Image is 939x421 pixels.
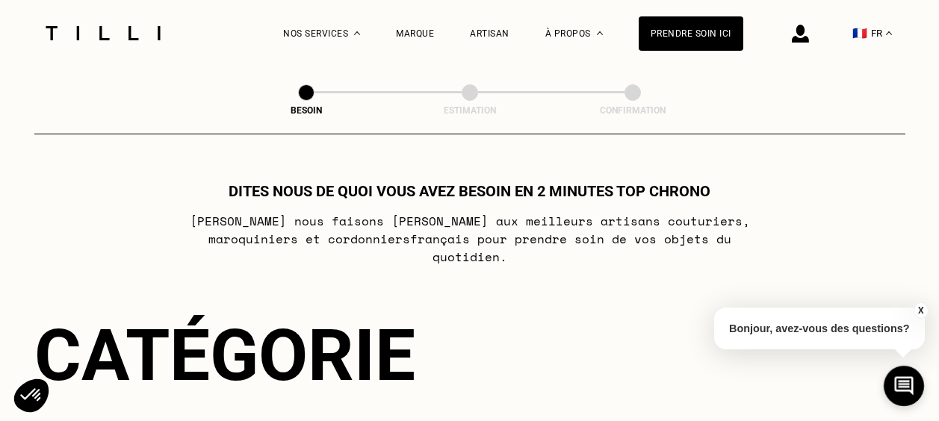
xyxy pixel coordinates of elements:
p: [PERSON_NAME] nous faisons [PERSON_NAME] aux meilleurs artisans couturiers , maroquiniers et cord... [173,212,766,266]
span: 🇫🇷 [852,26,867,40]
div: Catégorie [34,314,905,397]
img: menu déroulant [886,31,892,35]
p: Bonjour, avez-vous des questions? [714,308,925,349]
h1: Dites nous de quoi vous avez besoin en 2 minutes top chrono [229,182,710,200]
img: icône connexion [792,25,809,43]
button: X [913,302,928,319]
a: Prendre soin ici [639,16,743,51]
div: Estimation [395,105,545,116]
img: Logo du service de couturière Tilli [40,26,166,40]
div: Confirmation [558,105,707,116]
a: Marque [396,28,434,39]
a: Artisan [470,28,509,39]
img: Menu déroulant à propos [597,31,603,35]
img: Menu déroulant [354,31,360,35]
div: Besoin [232,105,381,116]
